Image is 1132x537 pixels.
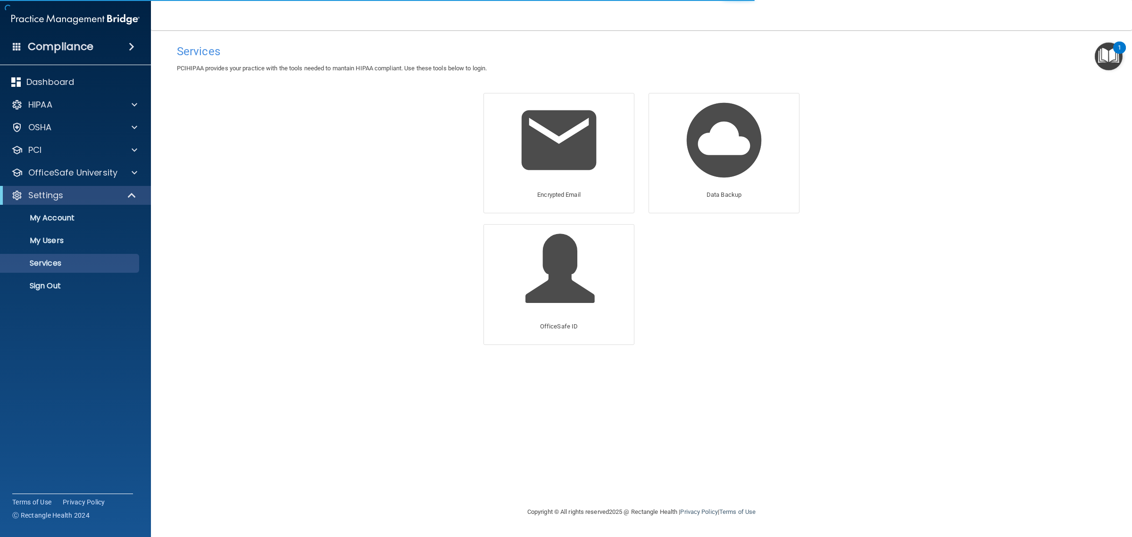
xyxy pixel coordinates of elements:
[177,45,1106,58] h4: Services
[649,93,799,213] a: Data Backup Data Backup
[28,122,52,133] p: OSHA
[11,167,137,178] a: OfficeSafe University
[679,95,769,185] img: Data Backup
[540,321,578,332] p: OfficeSafe ID
[11,10,140,29] img: PMB logo
[6,281,135,291] p: Sign Out
[6,213,135,223] p: My Account
[11,144,137,156] a: PCI
[12,511,90,520] span: Ⓒ Rectangle Health 2024
[719,508,756,515] a: Terms of Use
[177,65,487,72] span: PCIHIPAA provides your practice with the tools needed to mantain HIPAA compliant. Use these tools...
[6,236,135,245] p: My Users
[28,167,117,178] p: OfficeSafe University
[483,224,634,344] a: OfficeSafe ID
[11,190,137,201] a: Settings
[28,190,63,201] p: Settings
[12,497,51,507] a: Terms of Use
[1118,48,1121,60] div: 1
[483,93,634,213] a: Encrypted Email Encrypted Email
[11,76,137,88] a: Dashboard
[28,40,93,53] h4: Compliance
[514,95,604,185] img: Encrypted Email
[28,144,42,156] p: PCI
[63,497,105,507] a: Privacy Policy
[6,259,135,268] p: Services
[537,189,581,201] p: Encrypted Email
[11,99,137,110] a: HIPAA
[26,76,74,88] p: Dashboard
[469,497,814,527] div: Copyright © All rights reserved 2025 @ Rectangle Health | |
[28,99,52,110] p: HIPAA
[680,508,717,515] a: Privacy Policy
[1095,42,1123,70] button: Open Resource Center, 1 new notification
[11,77,21,87] img: dashboard.aa5b2476.svg
[11,122,137,133] a: OSHA
[707,189,741,201] p: Data Backup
